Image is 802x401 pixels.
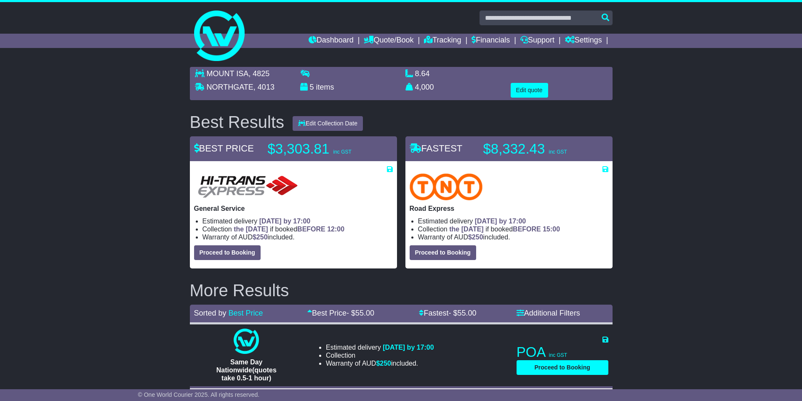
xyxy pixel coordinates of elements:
[468,234,483,241] span: $
[216,359,277,382] span: Same Day Nationwide(quotes take 0.5-1 hour)
[253,83,274,91] span: , 4013
[326,343,434,351] li: Estimated delivery
[418,225,608,233] li: Collection
[202,217,393,225] li: Estimated delivery
[418,217,608,225] li: Estimated delivery
[234,226,268,233] span: the [DATE]
[483,141,589,157] p: $8,332.43
[543,226,560,233] span: 15:00
[259,218,311,225] span: [DATE] by 17:00
[138,391,260,398] span: © One World Courier 2025. All rights reserved.
[513,226,541,233] span: BEFORE
[253,234,268,241] span: $
[202,225,393,233] li: Collection
[565,34,602,48] a: Settings
[415,69,430,78] span: 8.64
[457,309,476,317] span: 55.00
[248,69,269,78] span: , 4825
[297,226,325,233] span: BEFORE
[194,204,393,212] p: General Service
[207,83,253,91] span: NORTHGATE
[449,226,483,233] span: the [DATE]
[326,351,434,359] li: Collection
[186,113,289,131] div: Best Results
[229,309,263,317] a: Best Price
[549,149,567,155] span: inc GST
[309,34,354,48] a: Dashboard
[333,149,351,155] span: inc GST
[194,245,261,260] button: Proceed to Booking
[511,83,548,98] button: Edit quote
[268,141,373,157] p: $3,303.81
[448,309,476,317] span: - $
[380,360,391,367] span: 250
[517,309,580,317] a: Additional Filters
[472,234,483,241] span: 250
[327,226,344,233] span: 12:00
[234,329,259,354] img: One World Courier: Same Day Nationwide(quotes take 0.5-1 hour)
[410,204,608,212] p: Road Express
[293,116,363,131] button: Edit Collection Date
[355,309,374,317] span: 55.00
[190,281,613,300] h2: More Results
[410,173,483,200] img: TNT Domestic: Road Express
[418,233,608,241] li: Warranty of AUD included.
[194,309,226,317] span: Sorted by
[475,218,526,225] span: [DATE] by 17:00
[415,83,434,91] span: 4,000
[234,226,344,233] span: if booked
[310,83,314,91] span: 5
[419,309,476,317] a: Fastest- $55.00
[202,233,393,241] li: Warranty of AUD included.
[517,344,608,361] p: POA
[424,34,461,48] a: Tracking
[383,344,434,351] span: [DATE] by 17:00
[520,34,554,48] a: Support
[472,34,510,48] a: Financials
[549,352,567,358] span: inc GST
[326,359,434,367] li: Warranty of AUD included.
[376,360,391,367] span: $
[256,234,268,241] span: 250
[410,143,463,154] span: FASTEST
[207,69,249,78] span: MOUNT ISA
[307,309,374,317] a: Best Price- $55.00
[194,143,254,154] span: BEST PRICE
[316,83,334,91] span: items
[364,34,413,48] a: Quote/Book
[449,226,560,233] span: if booked
[410,245,476,260] button: Proceed to Booking
[194,173,302,200] img: HiTrans: General Service
[346,309,374,317] span: - $
[517,360,608,375] button: Proceed to Booking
